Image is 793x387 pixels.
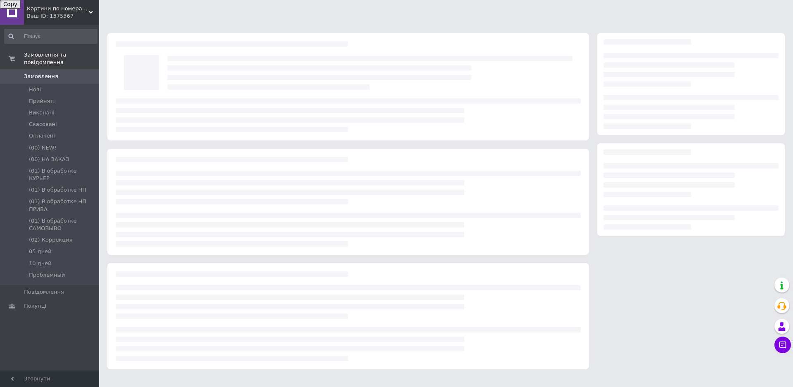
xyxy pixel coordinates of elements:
span: (01) В обработке НП ПРИВА [29,198,97,213]
span: 10 дней [29,260,52,267]
span: Повідомлення [24,288,64,296]
span: (01) В обработке САМОВЫВО [29,217,97,232]
div: Ваш ID: 1375367 [27,12,99,20]
span: (02) Коррекция [29,236,72,244]
span: Скасовані [29,121,57,128]
span: (00) NEW! [29,144,57,152]
span: (01) В обработке КУРЬЕР [29,167,97,182]
span: 05 дней [29,248,52,255]
span: (01) В обработке НП [29,186,86,194]
span: Прийняті [29,97,55,105]
span: Замовлення та повідомлення [24,51,99,66]
span: Картини по номерам, розмальовки по цифрам [27,5,89,12]
input: Пошук [4,29,97,44]
button: Чат з покупцем [774,337,791,353]
span: Замовлення [24,73,58,80]
span: Виконані [29,109,55,116]
span: Покупці [24,302,46,310]
span: Оплачені [29,132,55,140]
span: Проблемный [29,271,65,279]
span: (00) НА ЗАКАЗ [29,156,69,163]
span: Нові [29,86,41,93]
